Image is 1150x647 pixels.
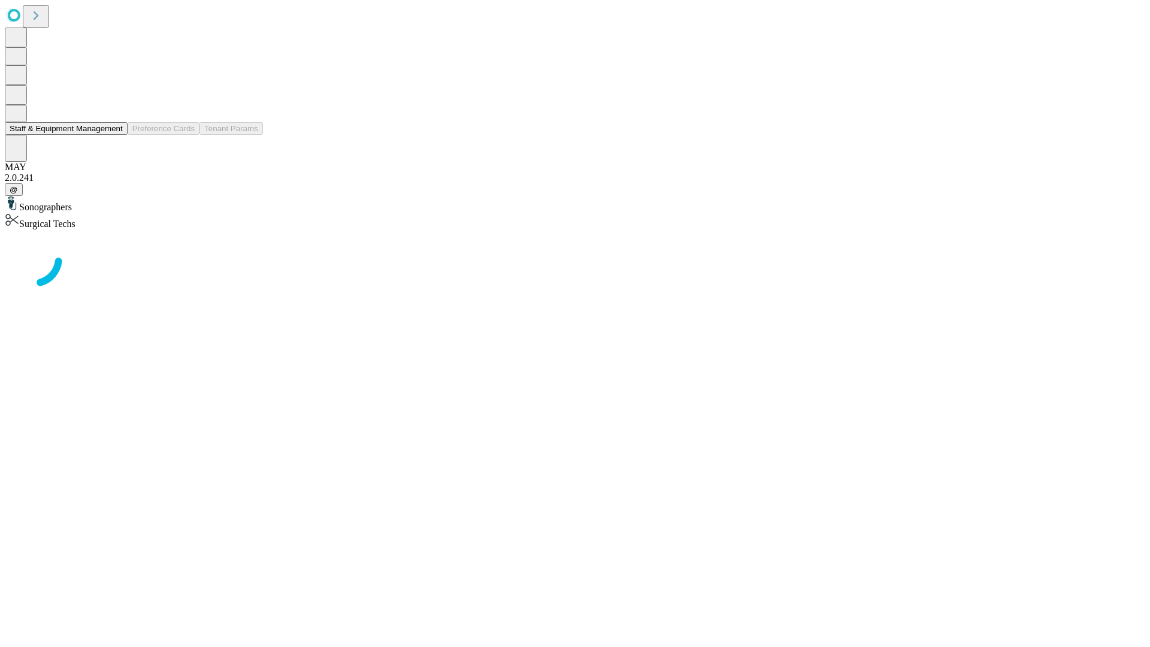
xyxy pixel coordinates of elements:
[10,185,18,194] span: @
[5,173,1145,183] div: 2.0.241
[5,162,1145,173] div: MAY
[128,122,199,135] button: Preference Cards
[199,122,263,135] button: Tenant Params
[5,122,128,135] button: Staff & Equipment Management
[5,183,23,196] button: @
[5,213,1145,229] div: Surgical Techs
[5,196,1145,213] div: Sonographers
